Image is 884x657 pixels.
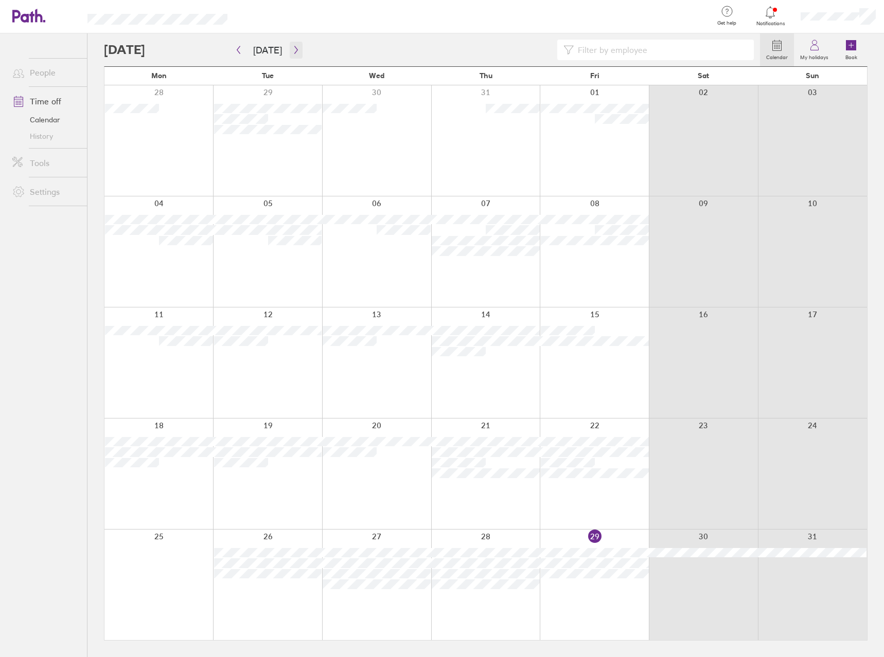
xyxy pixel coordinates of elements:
a: Tools [4,153,87,173]
span: Fri [590,71,599,80]
button: [DATE] [245,42,290,59]
a: Notifications [754,5,787,27]
span: Sat [698,71,709,80]
a: Calendar [4,112,87,128]
span: Sun [806,71,819,80]
a: Book [835,33,868,66]
a: Calendar [760,33,794,66]
span: Tue [262,71,274,80]
span: Mon [151,71,167,80]
a: History [4,128,87,144]
a: Time off [4,91,87,112]
a: My holidays [794,33,835,66]
span: Wed [369,71,384,80]
label: Calendar [760,51,794,61]
span: Get help [710,20,744,26]
label: Book [839,51,863,61]
a: Settings [4,181,87,202]
span: Thu [480,71,492,80]
label: My holidays [794,51,835,61]
span: Notifications [754,21,787,27]
a: People [4,62,87,83]
input: Filter by employee [574,40,748,60]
